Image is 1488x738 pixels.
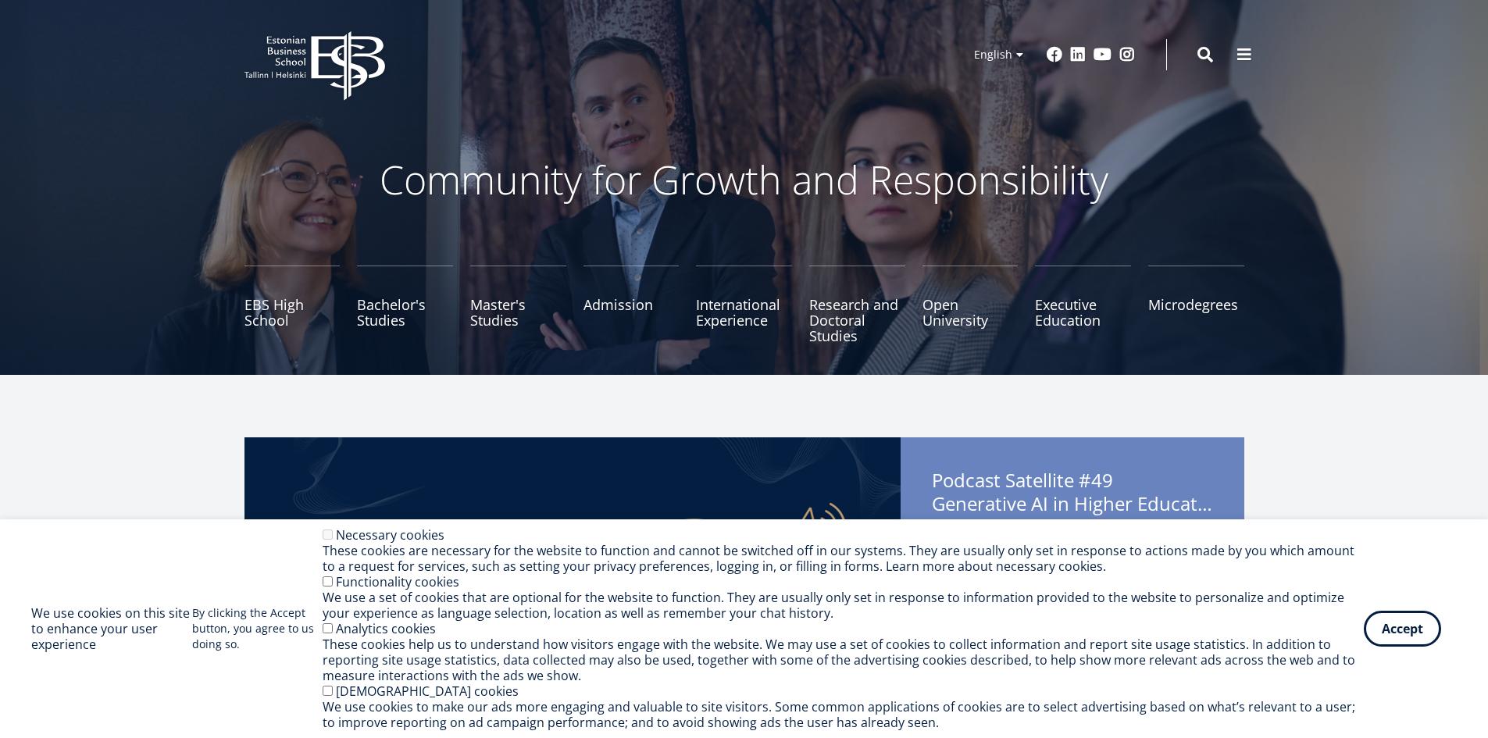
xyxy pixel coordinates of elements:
label: [DEMOGRAPHIC_DATA] cookies [336,683,519,700]
img: Satellite #49 [244,437,901,734]
a: Bachelor's Studies [357,266,453,344]
a: International Experience [696,266,792,344]
h2: We use cookies on this site to enhance your user experience [31,605,192,652]
label: Necessary cookies [336,526,444,544]
span: Generative AI in Higher Education: The Good, the Bad, and the Ugly [932,492,1213,515]
p: Community for Growth and Responsibility [330,156,1158,203]
label: Analytics cookies [336,620,436,637]
div: We use cookies to make our ads more engaging and valuable to site visitors. Some common applicati... [323,699,1364,730]
a: Microdegrees [1148,266,1244,344]
a: Linkedin [1070,47,1086,62]
div: We use a set of cookies that are optional for the website to function. They are usually only set ... [323,590,1364,621]
div: These cookies help us to understand how visitors engage with the website. We may use a set of coo... [323,636,1364,683]
a: Master's Studies [470,266,566,344]
button: Accept [1364,611,1441,647]
label: Functionality cookies [336,573,459,590]
a: Open University [922,266,1019,344]
span: Podcast Satellite #49 [932,469,1213,520]
p: By clicking the Accept button, you agree to us doing so. [192,605,323,652]
a: Executive Education [1035,266,1131,344]
a: Facebook [1047,47,1062,62]
a: Research and Doctoral Studies [809,266,905,344]
div: These cookies are necessary for the website to function and cannot be switched off in our systems... [323,543,1364,574]
a: Admission [583,266,680,344]
a: EBS High School [244,266,341,344]
a: Youtube [1094,47,1112,62]
a: Instagram [1119,47,1135,62]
